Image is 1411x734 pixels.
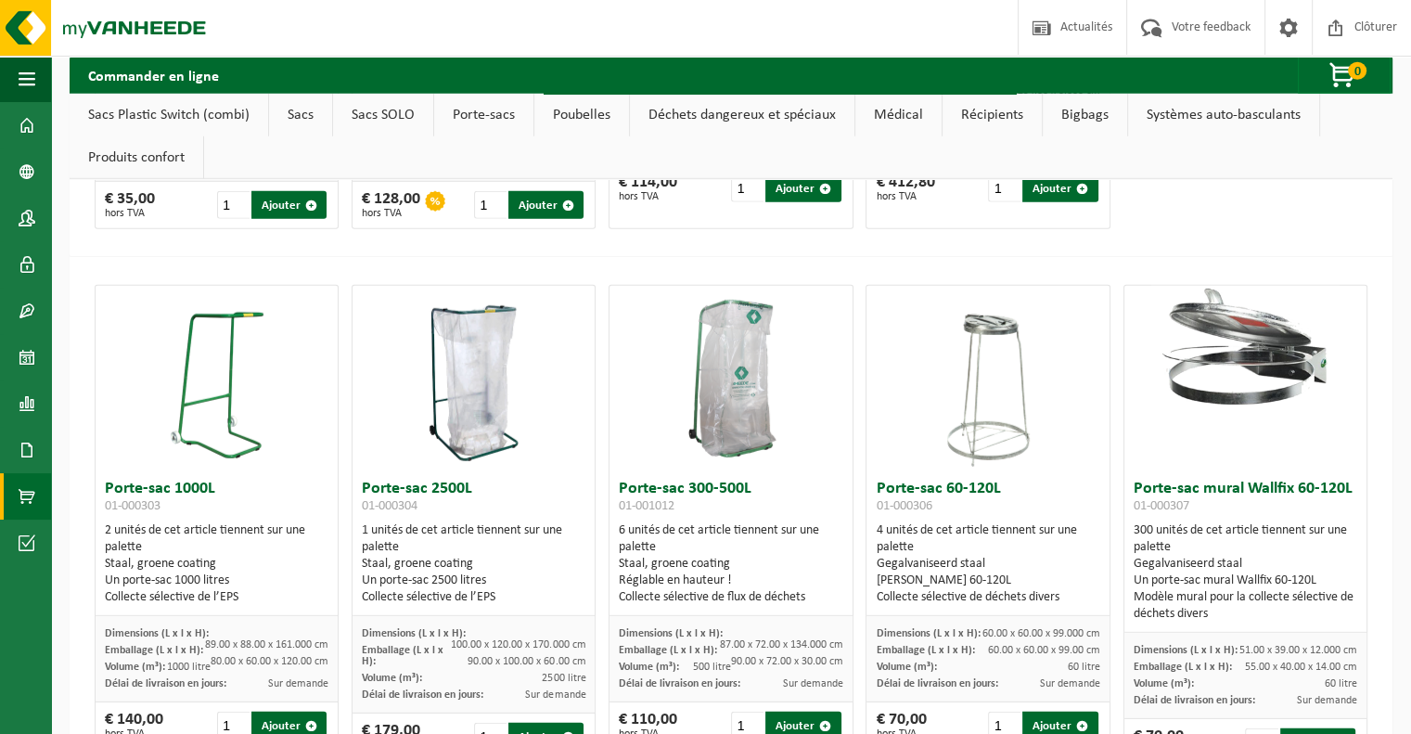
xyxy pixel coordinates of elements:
div: 300 unités de cet article tiennent sur une palette [1134,522,1357,623]
input: 1 [474,191,507,219]
h3: Porte-sac 1000L [105,481,328,518]
div: Collecte sélective de flux de déchets [619,589,842,606]
div: € 412,80 [876,174,934,202]
div: Un porte-sac 1000 litres [105,573,328,589]
span: Sur demande [525,689,585,701]
a: Déchets dangereux et spéciaux [630,94,854,136]
input: 1 [988,174,1020,202]
a: Sacs [269,94,332,136]
div: 2 unités de cet article tiennent sur une palette [105,522,328,606]
div: Staal, groene coating [362,556,585,573]
span: Sur demande [268,678,328,689]
span: 60 litre [1325,678,1357,689]
span: 01-001012 [619,499,674,513]
span: 60.00 x 60.00 x 99.000 cm [982,628,1100,639]
a: Porte-sacs [434,94,533,136]
span: Dimensions (L x l x H): [105,628,209,639]
span: 90.00 x 72.00 x 30.00 cm [731,656,843,667]
div: [PERSON_NAME] 60-120L [876,573,1099,589]
span: hors TVA [362,208,420,219]
span: 01-000304 [362,499,417,513]
span: Sur demande [1040,678,1100,689]
span: 500 litre [693,662,731,673]
span: 87.00 x 72.00 x 134.000 cm [720,639,843,650]
h2: Commander en ligne [70,57,237,93]
span: Délai de livraison en jours: [876,678,997,689]
span: Délai de livraison en jours: [362,689,483,701]
span: Volume (m³): [876,662,936,673]
div: Un porte-sac 2500 litres [362,573,585,589]
span: 89.00 x 88.00 x 161.000 cm [205,639,328,650]
button: Ajouter [251,191,327,219]
span: Volume (m³): [1134,678,1194,689]
input: 1 [217,191,250,219]
span: Sur demande [783,678,843,689]
span: Emballage (L x l x H): [1134,662,1232,673]
span: 90.00 x 100.00 x 60.00 cm [468,656,585,667]
span: 0 [1348,62,1366,80]
div: Réglable en hauteur ! [619,573,842,589]
span: Délai de livraison en jours: [619,678,740,689]
a: Systèmes auto-basculants [1128,94,1319,136]
span: Emballage (L x l x H): [105,645,203,656]
input: 1 [731,174,763,202]
span: 51.00 x 39.00 x 12.000 cm [1239,645,1357,656]
div: Staal, groene coating [619,556,842,573]
span: 80.00 x 60.00 x 120.00 cm [211,656,328,667]
div: Staal, groene coating [105,556,328,573]
span: Délai de livraison en jours: [1134,695,1255,706]
a: Produits confort [70,136,203,179]
img: 01-000304 [428,286,520,471]
span: hors TVA [619,191,677,202]
span: Emballage (L x l x H): [876,645,974,656]
button: 0 [1298,57,1391,94]
button: Ajouter [508,191,584,219]
img: 01-000306 [942,286,1034,471]
div: Collecte sélective de déchets divers [876,589,1099,606]
span: Délai de livraison en jours: [105,678,226,689]
span: 60 litre [1068,662,1100,673]
span: Dimensions (L x l x H): [876,628,980,639]
img: 01-001012 [638,286,824,471]
div: Gegalvaniseerd staal [1134,556,1357,573]
button: Ajouter [1022,174,1097,202]
span: 2500 litre [542,673,585,684]
span: hors TVA [876,191,934,202]
div: 6 unités de cet article tiennent sur une palette [619,522,842,606]
button: Ajouter [765,174,840,202]
img: 01-000303 [171,286,263,471]
span: Volume (m³): [105,662,165,673]
div: Gegalvaniseerd staal [876,556,1099,573]
span: hors TVA [105,208,155,219]
span: Emballage (L x l x H): [619,645,717,656]
span: Dimensions (L x l x H): [619,628,723,639]
span: 100.00 x 120.00 x 170.000 cm [451,639,585,650]
a: Récipients [943,94,1042,136]
div: 4 unités de cet article tiennent sur une palette [876,522,1099,606]
a: Sacs Plastic Switch (combi) [70,94,268,136]
span: Dimensions (L x l x H): [362,628,466,639]
span: 01-000306 [876,499,931,513]
a: Bigbags [1043,94,1127,136]
div: 1 unités de cet article tiennent sur une palette [362,522,585,606]
span: Volume (m³): [362,673,422,684]
div: Collecte sélective de l’EPS [105,589,328,606]
img: 01-000307 [1124,286,1366,407]
h3: Porte-sac 2500L [362,481,585,518]
span: 60.00 x 60.00 x 99.00 cm [988,645,1100,656]
div: € 128,00 [362,191,420,219]
div: Un porte-sac mural Wallfix 60-120L [1134,573,1357,589]
span: 55.00 x 40.00 x 14.00 cm [1245,662,1357,673]
h3: Porte-sac 60-120L [876,481,1099,518]
h3: Porte-sac mural Wallfix 60-120L [1134,481,1357,518]
div: € 35,00 [105,191,155,219]
span: Volume (m³): [619,662,679,673]
div: € 114,00 [619,174,677,202]
h3: Porte-sac 300-500L [619,481,842,518]
a: Médical [855,94,942,136]
a: Poubelles [534,94,629,136]
span: 01-000303 [105,499,160,513]
span: Emballage (L x l x H): [362,645,443,667]
span: Dimensions (L x l x H): [1134,645,1238,656]
a: Sacs SOLO [333,94,433,136]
